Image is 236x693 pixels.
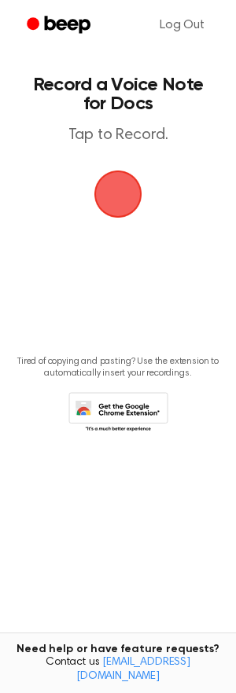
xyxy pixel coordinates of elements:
img: Beep Logo [94,170,142,218]
p: Tired of copying and pasting? Use the extension to automatically insert your recordings. [13,356,223,379]
h1: Record a Voice Note for Docs [28,75,208,113]
a: Log Out [144,6,220,44]
p: Tap to Record. [28,126,208,145]
span: Contact us [9,656,227,684]
a: [EMAIL_ADDRESS][DOMAIN_NAME] [76,657,190,682]
a: Beep [16,10,105,41]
